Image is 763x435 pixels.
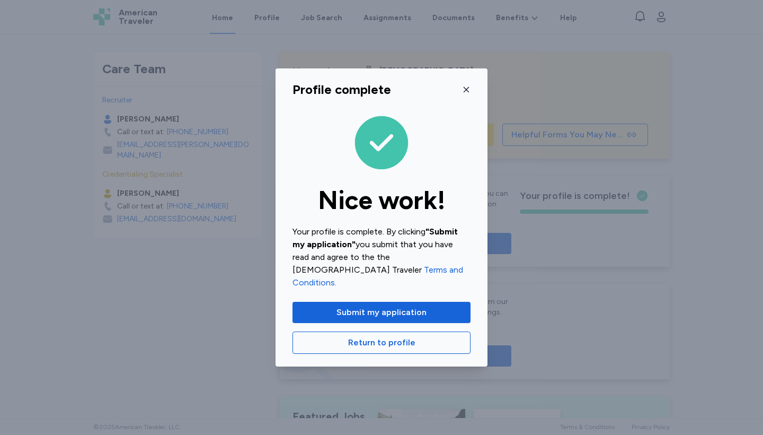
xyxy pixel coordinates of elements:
[348,336,415,349] span: Return to profile
[292,225,471,289] div: Your profile is complete. By clicking you submit that you have read and agree to the the [DEMOGRA...
[292,187,471,213] div: Nice work!
[292,81,391,98] div: Profile complete
[292,302,471,323] button: Submit my application
[336,306,427,319] span: Submit my application
[292,332,471,354] button: Return to profile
